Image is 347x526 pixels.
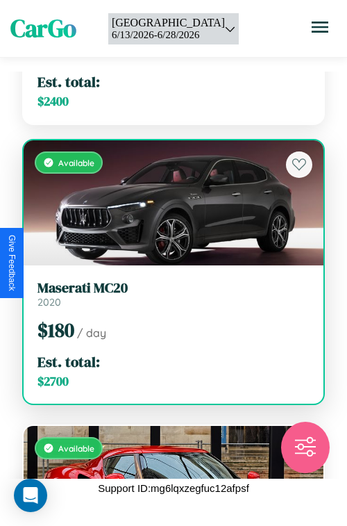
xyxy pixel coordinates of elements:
div: Give Feedback [7,235,17,291]
span: Est. total: [37,72,100,92]
div: [GEOGRAPHIC_DATA] [112,17,225,29]
div: Open Intercom Messenger [14,479,47,512]
span: $ 2700 [37,373,69,390]
p: Support ID: mg6lqxzegfuc12afpsf [98,479,249,498]
span: / day [77,326,106,340]
h3: Maserati MC20 [37,279,310,296]
span: $ 180 [37,317,74,343]
span: CarGo [10,12,76,45]
span: Est. total: [37,352,100,372]
a: Maserati MC202020 [37,279,310,309]
span: Available [58,443,94,454]
div: 6 / 13 / 2026 - 6 / 28 / 2026 [112,29,225,41]
span: 2020 [37,296,61,309]
span: $ 2400 [37,93,69,110]
span: Available [58,158,94,168]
